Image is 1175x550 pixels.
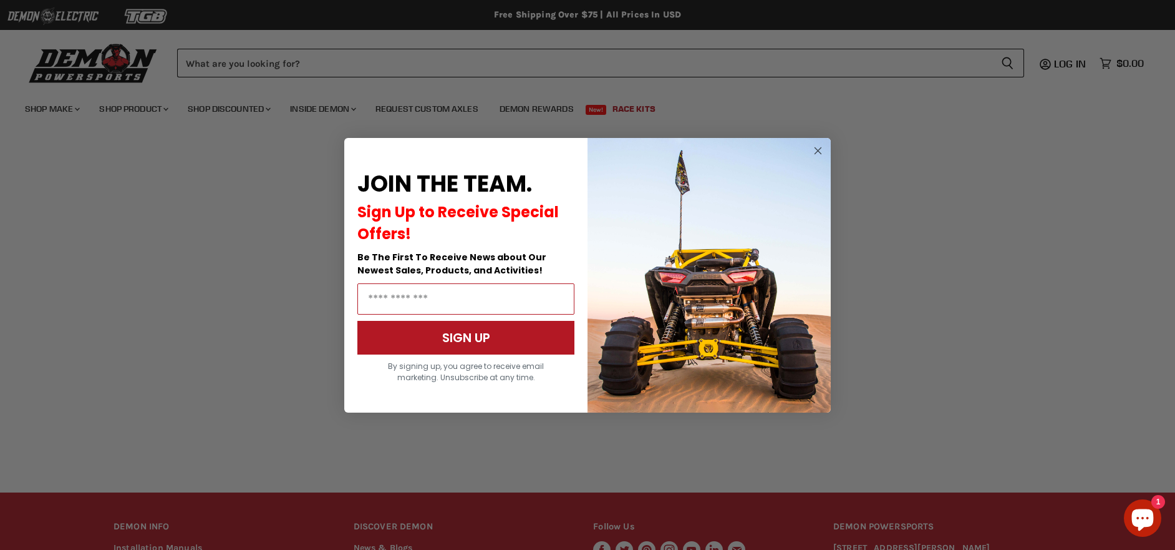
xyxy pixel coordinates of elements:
[587,138,831,413] img: a9095488-b6e7-41ba-879d-588abfab540b.jpeg
[357,283,574,315] input: Email Address
[357,251,546,277] span: Be The First To Receive News about Our Newest Sales, Products, and Activities!
[357,202,559,244] span: Sign Up to Receive Special Offers!
[388,361,544,383] span: By signing up, you agree to receive email marketing. Unsubscribe at any time.
[357,168,532,200] span: JOIN THE TEAM.
[357,321,574,355] button: SIGN UP
[810,143,826,159] button: Close dialog
[1120,499,1165,540] inbox-online-store-chat: Shopify online store chat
